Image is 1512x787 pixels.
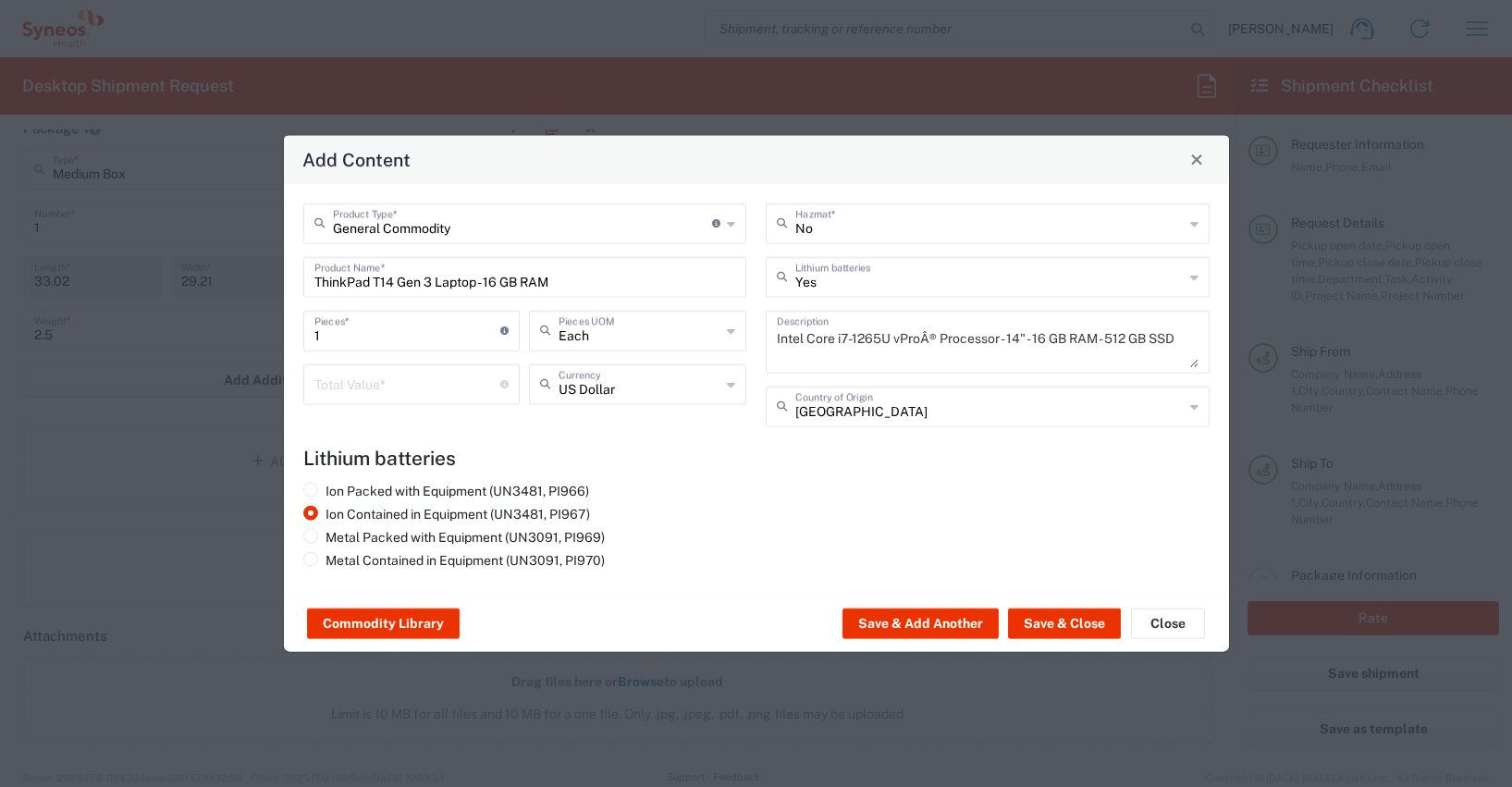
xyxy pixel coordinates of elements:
h4: Add Content [302,145,411,172]
label: Metal Packed with Equipment (UN3091, PI969) [303,528,605,545]
label: Metal Contained in Equipment (UN3091, PI970) [303,551,605,568]
button: Save & Close [1008,609,1121,638]
button: Save & Add Another [842,609,999,638]
label: Ion Packed with Equipment (UN3481, PI966) [303,482,589,498]
h4: Lithium batteries [303,446,1210,469]
label: Ion Contained in Equipment (UN3481, PI967) [303,505,590,522]
button: Close [1184,146,1210,172]
button: Close [1131,609,1205,638]
button: Commodity Library [307,609,460,638]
